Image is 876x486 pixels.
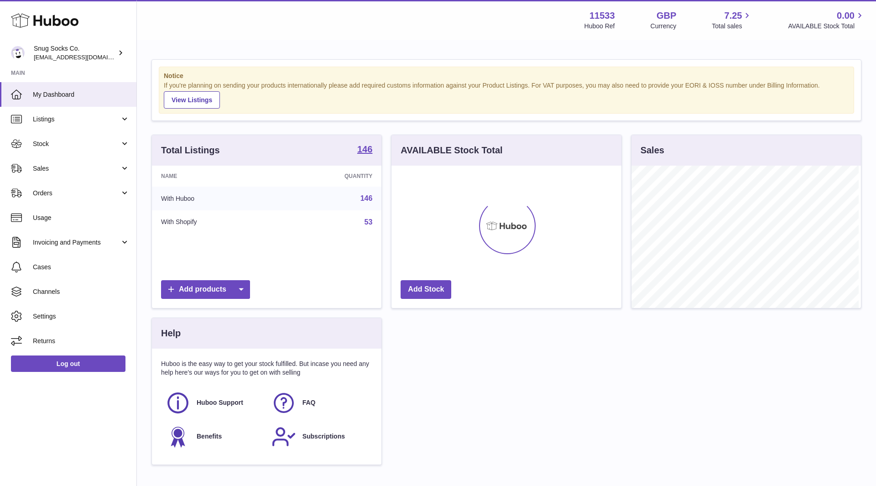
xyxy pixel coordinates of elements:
[11,355,125,372] a: Log out
[651,22,677,31] div: Currency
[837,10,855,22] span: 0.00
[33,337,130,345] span: Returns
[365,218,373,226] a: 53
[33,189,120,198] span: Orders
[725,10,742,22] span: 7.25
[152,187,276,210] td: With Huboo
[34,53,134,61] span: [EMAIL_ADDRESS][DOMAIN_NAME]
[161,280,250,299] a: Add products
[33,287,130,296] span: Channels
[152,166,276,187] th: Name
[589,10,615,22] strong: 11533
[357,145,372,156] a: 146
[657,10,676,22] strong: GBP
[33,263,130,272] span: Cases
[401,280,451,299] a: Add Stock
[164,72,849,80] strong: Notice
[302,432,345,441] span: Subscriptions
[152,210,276,234] td: With Shopify
[788,10,865,31] a: 0.00 AVAILABLE Stock Total
[34,44,116,62] div: Snug Socks Co.
[271,424,368,449] a: Subscriptions
[276,166,381,187] th: Quantity
[166,424,262,449] a: Benefits
[271,391,368,415] a: FAQ
[161,144,220,157] h3: Total Listings
[33,140,120,148] span: Stock
[161,360,372,377] p: Huboo is the easy way to get your stock fulfilled. But incase you need any help here's our ways f...
[360,194,373,202] a: 146
[197,398,243,407] span: Huboo Support
[161,327,181,340] h3: Help
[788,22,865,31] span: AVAILABLE Stock Total
[33,115,120,124] span: Listings
[33,90,130,99] span: My Dashboard
[33,214,130,222] span: Usage
[357,145,372,154] strong: 146
[712,10,752,31] a: 7.25 Total sales
[197,432,222,441] span: Benefits
[302,398,316,407] span: FAQ
[584,22,615,31] div: Huboo Ref
[33,164,120,173] span: Sales
[166,391,262,415] a: Huboo Support
[33,312,130,321] span: Settings
[164,91,220,109] a: View Listings
[33,238,120,247] span: Invoicing and Payments
[164,81,849,109] div: If you're planning on sending your products internationally please add required customs informati...
[401,144,502,157] h3: AVAILABLE Stock Total
[712,22,752,31] span: Total sales
[641,144,664,157] h3: Sales
[11,46,25,60] img: info@snugsocks.co.uk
